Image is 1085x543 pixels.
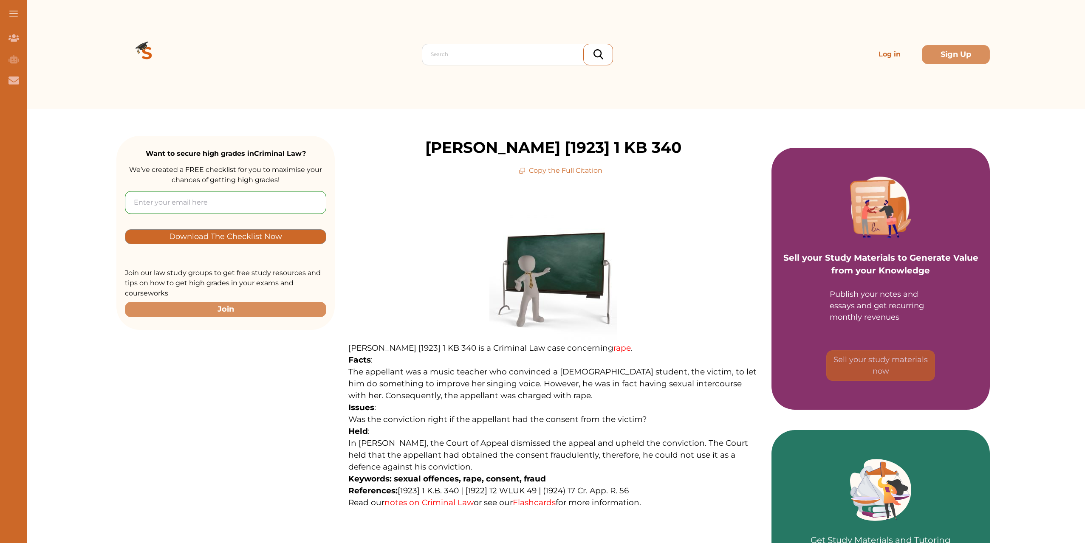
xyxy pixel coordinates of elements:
p: [PERSON_NAME] [1923] 1 KB 340 [425,136,681,159]
button: [object Object] [826,350,935,381]
img: Logo [116,24,178,85]
span: : [348,426,370,436]
p: Log in [859,46,920,63]
img: search_icon [593,49,603,59]
button: Sign Up [922,45,990,64]
span: Was the conviction right if the appellant had the consent from the victim? [348,414,647,424]
button: [object Object] [125,229,326,244]
a: rape [613,343,631,353]
span: : [348,355,373,365]
span: : [348,402,376,412]
strong: Held [348,426,368,436]
p: Join our law study groups to get free study resources and tips on how to get high grades in your ... [125,268,326,298]
span: We’ve created a FREE checklist for you to maximise your chances of getting high grades! [129,166,322,184]
strong: Keywords: sexual offences, rape, consent, fraud [348,474,546,484]
input: Enter your email here [125,191,326,214]
p: Sell your study materials now [830,354,931,377]
strong: References: [348,486,398,495]
strong: Facts [348,355,371,365]
img: teacher-1015630_1920-300x300.jpg [489,215,617,342]
div: Publish your notes and essays and get recurring monthly revenues [830,289,932,323]
p: Sell your Study Materials to Generate Value from your Knowledge [780,234,981,277]
p: Copy the Full Citation [519,166,602,176]
p: Download The Checklist Now [169,232,282,242]
strong: Issues [348,402,374,412]
img: Purple card image [850,177,911,238]
strong: Want to secure high grades in Criminal Law ? [146,149,306,158]
button: Join [125,302,326,317]
span: Read our or see our for more information. [348,498,641,507]
a: Flashcards [513,498,556,507]
span: [1923] 1 K.B. 340 | [1922] 12 WLUK 49 | (1924) 17 Cr. App. R. 56 [348,486,629,495]
span: [PERSON_NAME] [1923] 1 KB 340 is a Criminal Law case concerning . [348,343,633,353]
span: In [PERSON_NAME], the Court of Appeal dismissed the appeal and upheld the conviction. The Court h... [348,438,748,472]
img: Green card image [850,459,911,521]
a: notes on Criminal Law [384,498,474,507]
span: The appellant was a music teacher who convinced a [DEMOGRAPHIC_DATA] student, the victim, to let ... [348,367,757,400]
